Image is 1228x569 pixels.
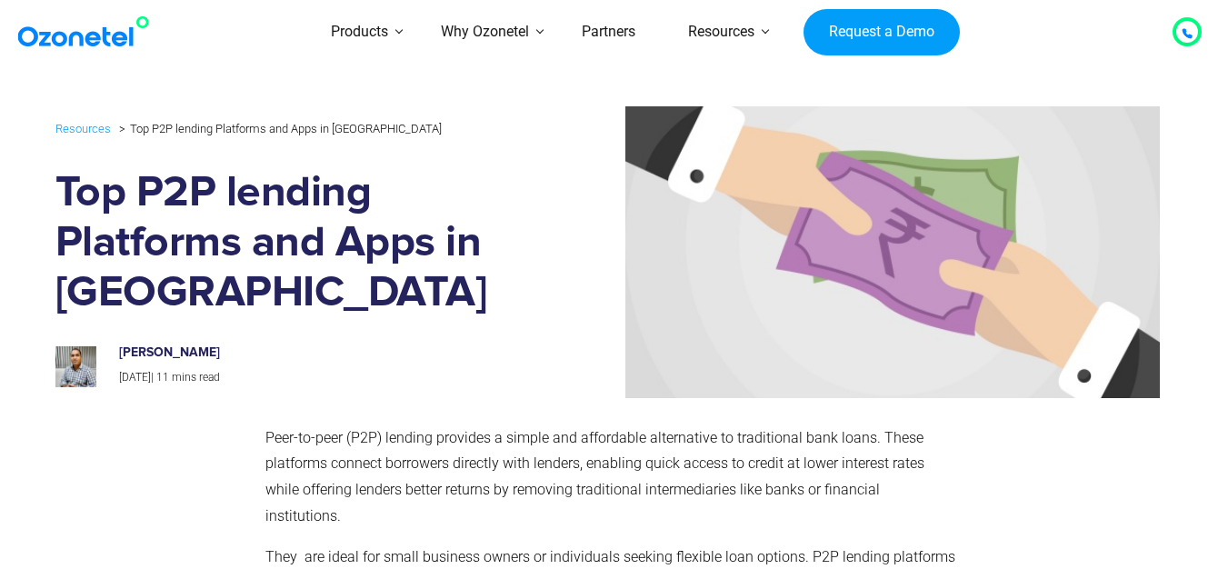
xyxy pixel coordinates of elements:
h1: Top P2P lending Platforms and Apps in [GEOGRAPHIC_DATA] [55,168,522,318]
a: Request a Demo [804,9,959,56]
span: 11 [156,371,169,384]
img: peer-to-peer lending platforms [534,106,1160,397]
h6: [PERSON_NAME] [119,345,503,361]
span: Peer-to-peer (P2P) lending provides a simple and affordable alternative to traditional bank loans... [265,429,924,524]
img: prashanth-kancherla_avatar-200x200.jpeg [55,346,96,387]
li: Top P2P lending Platforms and Apps in [GEOGRAPHIC_DATA] [115,117,442,140]
a: Resources [55,118,111,139]
p: | [119,368,503,388]
span: mins read [172,371,220,384]
span: [DATE] [119,371,151,384]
